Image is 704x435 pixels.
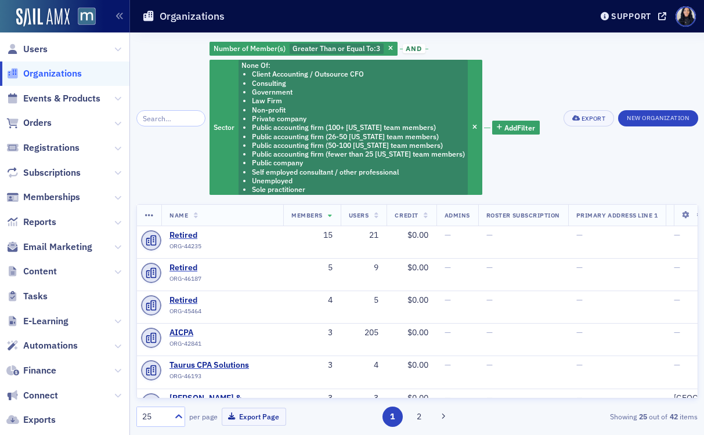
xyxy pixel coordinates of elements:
span: — [486,262,493,273]
li: Unemployed [252,176,465,185]
span: Members [291,211,323,219]
a: Organizations [6,67,82,80]
a: SailAMX [16,8,70,27]
a: Taurus CPA Solutions [169,360,275,371]
div: 5 [349,295,379,306]
span: Name [169,211,188,219]
button: Export Page [222,408,286,426]
span: Organizations [23,67,82,80]
a: Memberships [6,191,80,204]
span: — [486,360,493,370]
span: Finance [23,364,56,377]
span: — [674,295,680,305]
span: Reports [23,216,56,229]
span: — [576,295,583,305]
a: Orders [6,117,52,129]
span: — [674,360,680,370]
li: Non-profit [252,106,465,114]
span: — [445,230,451,240]
button: and [400,44,429,53]
span: Users [23,43,48,56]
strong: 42 [667,411,680,422]
span: Add Filter [504,122,535,133]
span: and [403,44,425,53]
div: ORG-44235 [169,242,275,254]
div: Showing out of items [519,411,698,422]
div: ORG-46187 [169,275,275,287]
li: Public accounting firm (50-100 [US_STATE] team members) [252,141,465,150]
div: 3 [291,328,333,338]
span: Automations [23,339,78,352]
span: — [445,360,451,370]
span: — [445,295,451,305]
span: $0.00 [407,295,428,305]
span: $0.00 [407,393,428,403]
span: Registrations [23,142,80,154]
li: Public accounting firm (fewer than 25 [US_STATE] team members) [252,150,465,158]
span: — [445,262,451,273]
span: None Of : [241,60,270,70]
span: K. L. Hoffman & Company, PC (Baltimore, MD) [169,393,275,414]
span: $0.00 [407,360,428,370]
span: Users [349,211,369,219]
strong: 25 [637,411,649,422]
span: $0.00 [407,262,428,273]
li: Government [252,88,465,96]
span: Primary Address Line 1 [576,211,658,219]
a: Connect [6,389,58,402]
a: Users [6,43,48,56]
a: Content [6,265,57,278]
span: Admins [445,211,470,219]
button: 1 [382,407,403,427]
div: 9 [349,263,379,273]
input: Search… [136,110,206,126]
a: Automations [6,339,78,352]
span: — [674,262,680,273]
h1: Organizations [160,9,225,23]
a: Registrations [6,142,80,154]
span: Sector [214,122,234,132]
a: Retired [169,295,275,306]
img: SailAMX [78,8,96,26]
span: Events & Products [23,92,100,105]
div: ORG-46193 [169,372,275,384]
a: View Homepage [70,8,96,27]
div: 3 [291,393,333,404]
span: $0.00 [407,230,428,240]
div: 4 [349,360,379,371]
span: Number of Member(s) [214,43,286,53]
span: Connect [23,389,58,402]
button: New Organization [618,110,698,126]
a: Exports [6,414,56,426]
span: — [674,230,680,240]
div: Support [611,11,651,21]
li: Public accounting firm (100+ [US_STATE] team members) [252,123,465,132]
li: Self employed consultant / other professional [252,168,465,176]
span: Exports [23,414,56,426]
a: [PERSON_NAME] & Company, PC ([GEOGRAPHIC_DATA], [GEOGRAPHIC_DATA]) [169,393,275,414]
a: Email Marketing [6,241,92,253]
span: — [576,262,583,273]
a: Reports [6,216,56,229]
label: per page [189,411,218,422]
span: — [576,230,583,240]
span: Tasks [23,290,48,303]
a: Retired [169,263,275,273]
li: Sole practitioner [252,185,465,194]
div: Export [582,115,605,122]
span: — [486,327,493,338]
li: Private company [252,114,465,123]
li: Public company [252,158,465,167]
div: 25 [142,411,168,423]
a: Retired [169,230,275,241]
span: Greater Than or Equal To : [293,43,376,53]
button: Export [564,110,614,126]
span: AICPA [169,328,275,338]
a: Tasks [6,290,48,303]
div: ORG-45464 [169,307,275,319]
li: Consulting [252,79,465,88]
span: — [486,393,493,403]
div: 4 [291,295,333,306]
